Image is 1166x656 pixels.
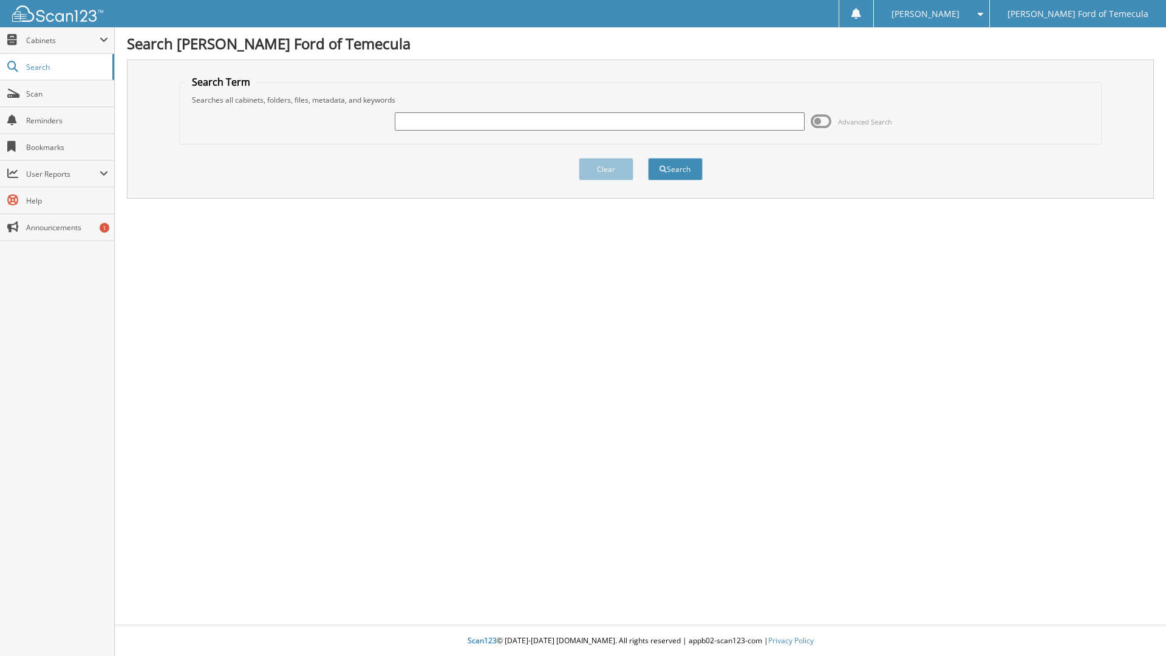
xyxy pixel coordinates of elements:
button: Clear [579,158,633,180]
span: Scan [26,89,108,99]
span: Cabinets [26,35,100,46]
a: Privacy Policy [768,635,814,646]
span: Reminders [26,115,108,126]
legend: Search Term [186,75,256,89]
img: scan123-logo-white.svg [12,5,103,22]
span: Announcements [26,222,108,233]
span: Help [26,196,108,206]
h1: Search [PERSON_NAME] Ford of Temecula [127,33,1154,53]
span: User Reports [26,169,100,179]
button: Search [648,158,703,180]
div: © [DATE]-[DATE] [DOMAIN_NAME]. All rights reserved | appb02-scan123-com | [115,626,1166,656]
span: [PERSON_NAME] Ford of Temecula [1007,10,1148,18]
div: 1 [100,223,109,233]
span: Advanced Search [838,117,892,126]
span: Bookmarks [26,142,108,152]
span: [PERSON_NAME] [892,10,960,18]
div: Searches all cabinets, folders, files, metadata, and keywords [186,95,1096,105]
span: Search [26,62,106,72]
span: Scan123 [468,635,497,646]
